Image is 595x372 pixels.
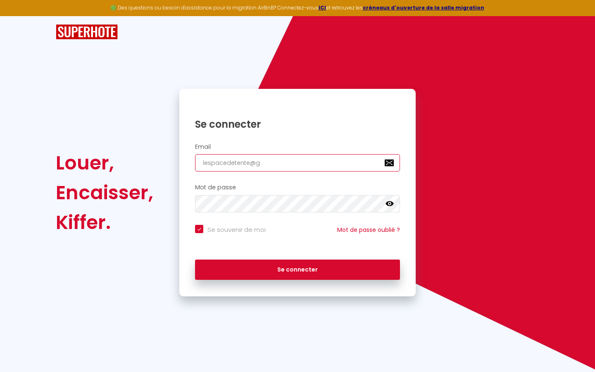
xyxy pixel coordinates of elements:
[195,154,400,172] input: Ton Email
[363,4,484,11] a: créneaux d'ouverture de la salle migration
[195,184,400,191] h2: Mot de passe
[195,118,400,131] h1: Se connecter
[195,260,400,280] button: Se connecter
[56,24,118,40] img: SuperHote logo
[56,207,153,237] div: Kiffer.
[7,3,31,28] button: Ouvrir le widget de chat LiveChat
[56,178,153,207] div: Encaisser,
[337,226,400,234] a: Mot de passe oublié ?
[319,4,326,11] a: ICI
[56,148,153,178] div: Louer,
[195,143,400,150] h2: Email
